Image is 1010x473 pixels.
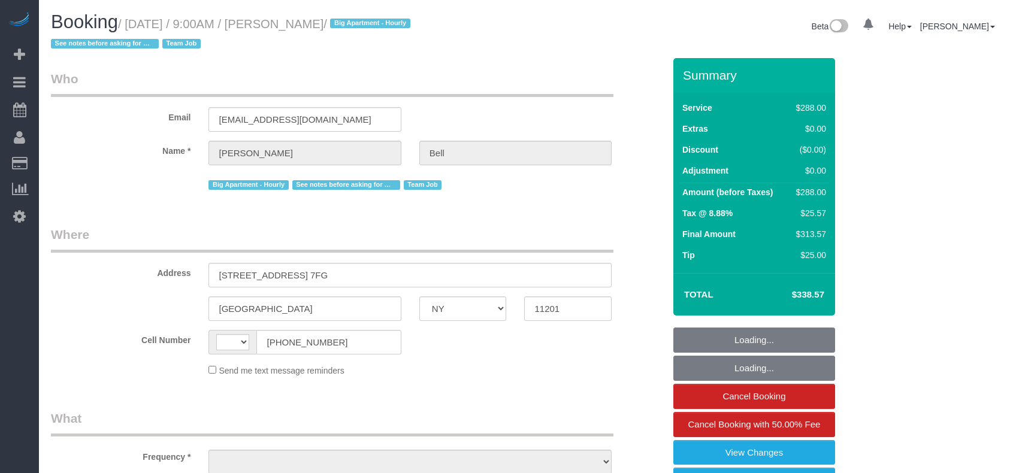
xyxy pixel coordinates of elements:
span: Big Apartment - Hourly [208,180,288,190]
label: Email [42,107,199,123]
label: Amount (before Taxes) [682,186,773,198]
a: View Changes [673,440,835,465]
a: Beta [812,22,849,31]
img: Automaid Logo [7,12,31,29]
label: Extras [682,123,708,135]
label: Discount [682,144,718,156]
label: Final Amount [682,228,736,240]
a: [PERSON_NAME] [920,22,995,31]
div: $288.00 [791,186,826,198]
input: Zip Code [524,296,612,321]
input: Cell Number [256,330,401,354]
label: Tip [682,249,695,261]
div: $288.00 [791,102,826,114]
div: $25.57 [791,207,826,219]
a: Cancel Booking with 50.00% Fee [673,412,835,437]
div: $25.00 [791,249,826,261]
span: Send me text message reminders [219,366,344,375]
span: Booking [51,11,118,32]
span: See notes before asking for more time [292,180,400,190]
label: Cell Number [42,330,199,346]
a: Cancel Booking [673,384,835,409]
input: Email [208,107,401,132]
span: Cancel Booking with 50.00% Fee [688,419,821,429]
strong: Total [684,289,713,299]
div: $313.57 [791,228,826,240]
span: Team Job [162,39,201,48]
div: $0.00 [791,123,826,135]
label: Address [42,263,199,279]
label: Adjustment [682,165,728,177]
span: See notes before asking for more time [51,39,159,48]
label: Name * [42,141,199,157]
h3: Summary [683,68,829,82]
legend: Who [51,70,613,97]
a: Help [888,22,912,31]
div: ($0.00) [791,144,826,156]
legend: What [51,410,613,436]
label: Tax @ 8.88% [682,207,733,219]
label: Service [682,102,712,114]
img: New interface [828,19,848,35]
span: Team Job [404,180,442,190]
label: Frequency * [42,447,199,463]
input: First Name [208,141,401,165]
small: / [DATE] / 9:00AM / [PERSON_NAME] [51,17,414,51]
input: Last Name [419,141,612,165]
input: City [208,296,401,321]
span: Big Apartment - Hourly [330,19,410,28]
div: $0.00 [791,165,826,177]
h4: $338.57 [756,290,824,300]
legend: Where [51,226,613,253]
